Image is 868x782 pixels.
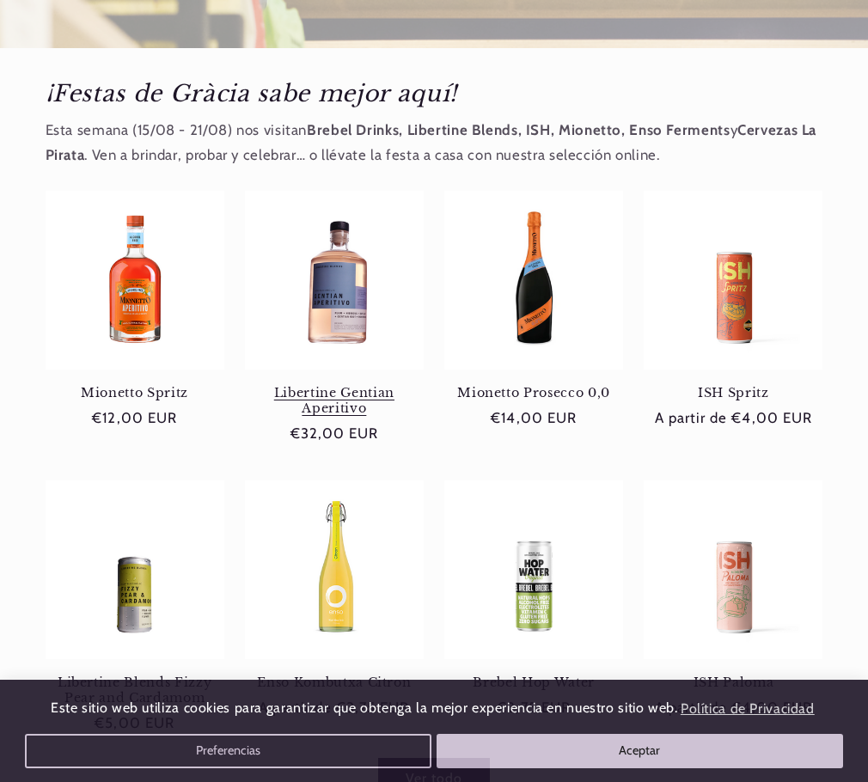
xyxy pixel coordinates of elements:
[25,734,432,768] button: Preferencias
[51,700,678,717] span: Este sitio web utiliza cookies para garantizar que obtenga la mejor experiencia en nuestro sitio ...
[644,385,822,400] a: ISH Spritz
[46,118,823,168] p: Esta semana (15/08 - 21/08) nos visitan y . Ven a brindar, probar y celebrar… o llévate la festa ...
[437,734,844,768] button: Aceptar
[46,79,457,107] em: ¡Festas de Gràcia sabe mejor aquí!
[46,191,823,749] ul: Carrusel
[245,675,424,690] a: Enso Kombutxa Citron
[678,693,817,724] a: Política de Privacidad (opens in a new tab)
[245,385,424,417] a: Libertine Gentian Aperitivo
[307,121,730,138] strong: Brebel Drinks, Libertine Blends, ISH, Mionetto, Enso Ferments
[46,385,224,400] a: Mionetto Spritz
[444,385,623,400] a: Mionetto Prosecco 0,0
[46,675,224,706] a: Libertine Blends Fizzy Pear and Cardamom
[644,675,822,690] a: ISH Paloma
[444,675,623,690] a: Brebel Hop Water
